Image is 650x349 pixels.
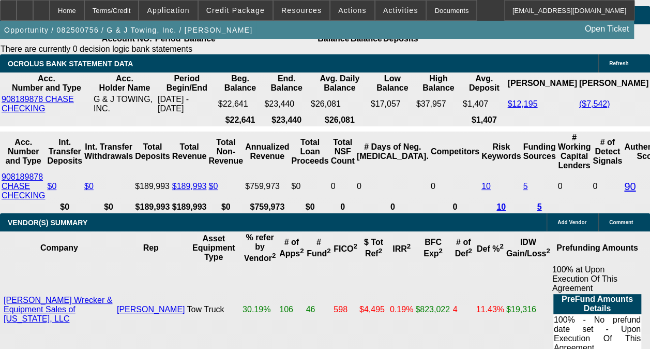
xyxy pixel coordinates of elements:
sup: 2 [546,247,550,255]
button: Credit Package [199,1,273,20]
sup: 2 [300,247,304,255]
th: # of Detect Signals [592,133,623,171]
b: Prefunding Amounts [556,243,638,252]
th: # Working Capital Lenders [557,133,592,171]
a: Open Ticket [581,20,633,38]
td: $26,081 [310,94,369,114]
td: [DATE] - [DATE] [157,94,217,114]
sup: 2 [468,247,472,255]
th: Total Revenue [172,133,207,171]
span: 0 [558,182,563,191]
a: 908189878 CHASE CHECKING [2,172,45,200]
th: $189,993 [134,202,171,212]
th: 0 [330,202,355,212]
th: Low Balance [370,74,415,93]
th: [PERSON_NAME] [507,74,577,93]
button: Actions [330,1,374,20]
button: Resources [274,1,329,20]
b: $ Tot Ref [364,238,383,258]
a: $0 [208,182,218,191]
td: G & J TOWING, INC. [93,94,156,114]
span: VENDOR(S) SUMMARY [8,219,87,227]
th: Sum of the Total NSF Count and Total Overdraft Fee Count from Ocrolus [330,133,355,171]
b: % refer by Vendor [244,233,276,263]
b: Rep [143,243,159,252]
a: [PERSON_NAME] Wrecker & Equipment Sales of [US_STATE], LLC [4,296,112,323]
th: Avg. Deposit [462,74,506,93]
a: $12,195 [507,99,537,108]
th: Total Loan Proceeds [291,133,329,171]
th: $189,993 [172,202,207,212]
th: Int. Transfer Deposits [47,133,83,171]
td: $37,957 [416,94,461,114]
a: 908189878 CHASE CHECKING [2,95,74,113]
a: [PERSON_NAME] [117,305,185,314]
b: BFC Exp [424,238,443,258]
th: 0 [430,202,480,212]
td: $17,057 [370,94,415,114]
button: Activities [375,1,426,20]
span: Actions [338,6,367,14]
a: 5 [523,182,527,191]
th: $22,641 [218,115,263,125]
th: $0 [84,202,133,212]
th: Acc. Number and Type [1,74,92,93]
td: $189,993 [134,172,171,201]
sup: 2 [439,247,442,255]
a: 10 [481,182,491,191]
sup: 2 [407,242,411,250]
a: $0 [47,182,56,191]
td: 0 [430,172,480,201]
b: Asset Equipment Type [192,234,235,261]
button: Application [139,1,197,20]
b: # Fund [307,238,331,258]
b: FICO [334,244,357,253]
div: $759,973 [245,182,289,191]
span: Resources [281,6,322,14]
a: 90 [624,181,636,192]
th: $26,081 [310,115,369,125]
th: Int. Transfer Withdrawals [84,133,133,171]
td: 0 [330,172,355,201]
th: Acc. Holder Name [93,74,156,93]
b: # of Def [455,238,472,258]
th: $0 [47,202,83,212]
span: Comment [609,220,633,225]
th: Beg. Balance [218,74,263,93]
td: $23,440 [264,94,309,114]
span: Add Vendor [557,220,586,225]
th: 0 [356,202,429,212]
td: 0 [356,172,429,201]
sup: 2 [272,252,276,259]
th: Competitors [430,133,480,171]
th: Avg. Daily Balance [310,74,369,93]
th: # Days of Neg. [MEDICAL_DATA]. [356,133,429,171]
th: $23,440 [264,115,309,125]
sup: 2 [327,247,330,255]
th: $0 [208,202,244,212]
th: $759,973 [245,202,290,212]
span: Application [147,6,189,14]
td: $0 [291,172,329,201]
a: 5 [537,202,541,211]
b: Def % [477,244,504,253]
a: ($7,542) [579,99,610,108]
b: IDW Gain/Loss [506,238,550,258]
a: $189,993 [172,182,207,191]
th: Period Begin/End [157,74,217,93]
b: PreFund Amounts Details [562,295,633,313]
span: OCROLUS BANK STATEMENT DATA [8,60,133,68]
th: $0 [291,202,329,212]
th: Risk Keywords [481,133,521,171]
th: $1,407 [462,115,506,125]
span: Refresh [609,61,628,66]
th: Total Deposits [134,133,171,171]
sup: 2 [353,242,357,250]
th: End. Balance [264,74,309,93]
span: Activities [383,6,418,14]
span: Credit Package [206,6,265,14]
b: Company [40,243,78,252]
th: High Balance [416,74,461,93]
a: 10 [496,202,506,211]
th: Annualized Revenue [245,133,290,171]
